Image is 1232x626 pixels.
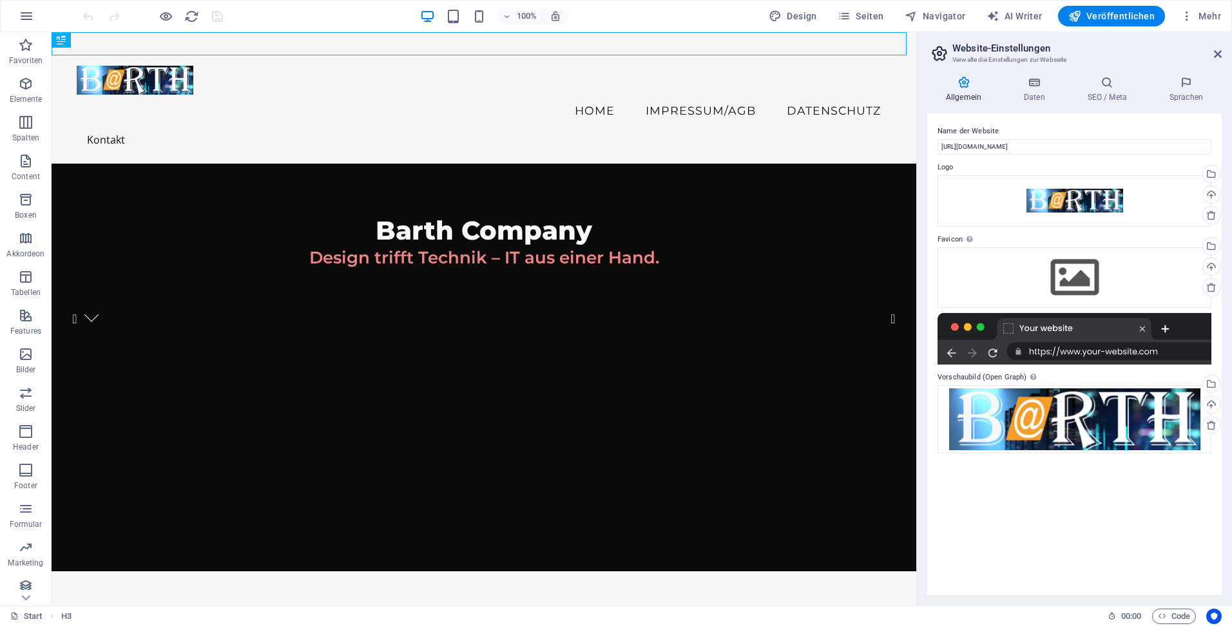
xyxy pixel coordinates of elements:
[184,9,199,24] i: Seite neu laden
[769,10,817,23] span: Design
[900,6,971,26] button: Navigator
[938,124,1211,139] label: Name der Website
[938,139,1211,155] input: Name...
[938,385,1211,454] div: Logo_-x_ORxbD-CMHrggsNOrYvPQ.png
[1069,76,1151,103] h4: SEO / Meta
[1005,76,1069,103] h4: Daten
[1151,76,1222,103] h4: Sprachen
[11,287,41,298] p: Tabellen
[10,326,41,336] p: Features
[952,54,1196,66] h3: Verwalte die Einstellungen zur Webseite
[1180,10,1221,23] span: Mehr
[764,6,822,26] button: Design
[9,55,43,66] p: Favoriten
[1206,609,1222,624] button: Usercentrics
[10,609,43,624] a: Klick, um Auswahl aufzuheben. Doppelklick öffnet Seitenverwaltung
[158,8,173,24] button: Klicke hier, um den Vorschau-Modus zu verlassen
[8,558,43,568] p: Marketing
[550,10,561,22] i: Bei Größenänderung Zoomstufe automatisch an das gewählte Gerät anpassen.
[12,171,40,182] p: Content
[16,365,36,375] p: Bilder
[516,8,537,24] h6: 100%
[938,247,1211,308] div: Wähle aus deinen Dateien, Stockfotos oder lade Dateien hoch
[15,210,37,220] p: Boxen
[927,76,1005,103] h4: Allgemein
[938,232,1211,247] label: Favicon
[14,480,37,491] p: Footer
[1152,609,1196,624] button: Code
[497,8,543,24] button: 100%
[981,6,1048,26] button: AI Writer
[1158,609,1190,624] span: Code
[987,10,1043,23] span: AI Writer
[1058,6,1165,26] button: Veröffentlichen
[184,8,199,24] button: reload
[764,6,822,26] div: Design (Strg+Alt+Y)
[938,160,1211,175] label: Logo
[938,175,1211,227] div: Logo_-x_ORxbD-CMHrggsNOrYvPQ.png
[952,43,1222,54] h2: Website-Einstellungen
[10,519,43,529] p: Formular
[61,609,72,624] span: Klick zum Auswählen. Doppelklick zum Bearbeiten
[833,6,889,26] button: Seiten
[938,370,1211,385] label: Vorschaubild (Open Graph)
[1068,10,1155,23] span: Veröffentlichen
[838,10,884,23] span: Seiten
[1121,609,1141,624] span: 00 00
[13,442,39,452] p: Header
[1108,609,1142,624] h6: Session-Zeit
[61,609,72,624] nav: breadcrumb
[905,10,966,23] span: Navigator
[1130,611,1132,621] span: :
[16,403,36,413] p: Slider
[1175,6,1226,26] button: Mehr
[12,133,39,143] p: Spalten
[10,94,43,104] p: Elemente
[6,249,44,259] p: Akkordeon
